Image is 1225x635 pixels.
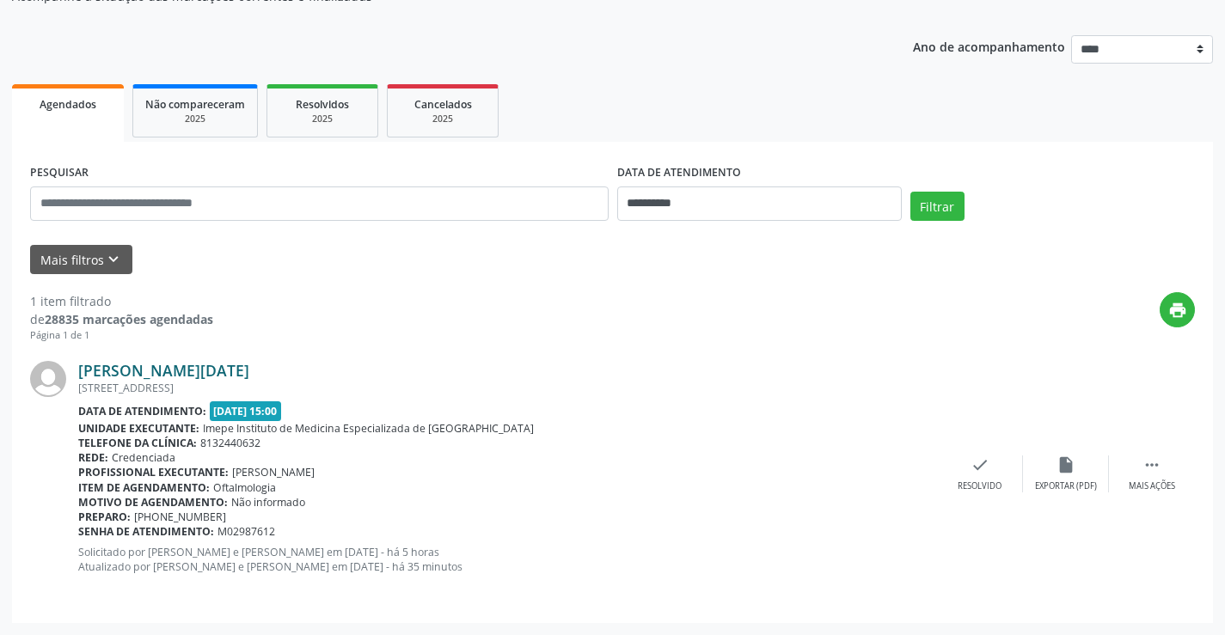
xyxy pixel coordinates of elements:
span: 8132440632 [200,436,260,450]
div: 1 item filtrado [30,292,213,310]
i:  [1142,455,1161,474]
span: M02987612 [217,524,275,539]
span: [DATE] 15:00 [210,401,282,421]
button: print [1160,292,1195,327]
p: Solicitado por [PERSON_NAME] e [PERSON_NAME] em [DATE] - há 5 horas Atualizado por [PERSON_NAME] ... [78,545,937,574]
div: Mais ações [1129,480,1175,492]
span: Credenciada [112,450,175,465]
b: Senha de atendimento: [78,524,214,539]
span: Oftalmologia [213,480,276,495]
div: Página 1 de 1 [30,328,213,343]
span: Imepe Instituto de Medicina Especializada de [GEOGRAPHIC_DATA] [203,421,534,436]
div: 2025 [279,113,365,125]
b: Motivo de agendamento: [78,495,228,510]
strong: 28835 marcações agendadas [45,311,213,327]
b: Item de agendamento: [78,480,210,495]
div: Exportar (PDF) [1035,480,1097,492]
i: print [1168,301,1187,320]
b: Unidade executante: [78,421,199,436]
span: Não informado [231,495,305,510]
div: 2025 [145,113,245,125]
div: Resolvido [958,480,1001,492]
span: Não compareceram [145,97,245,112]
span: [PHONE_NUMBER] [134,510,226,524]
i: check [971,455,989,474]
b: Profissional executante: [78,465,229,479]
div: 2025 [400,113,486,125]
img: img [30,361,66,397]
span: [PERSON_NAME] [232,465,315,479]
label: PESQUISAR [30,160,89,186]
button: Mais filtroskeyboard_arrow_down [30,245,132,275]
b: Rede: [78,450,108,465]
p: Ano de acompanhamento [913,35,1065,57]
label: DATA DE ATENDIMENTO [617,160,741,186]
span: Agendados [40,97,96,112]
b: Preparo: [78,510,131,524]
div: de [30,310,213,328]
b: Telefone da clínica: [78,436,197,450]
span: Cancelados [414,97,472,112]
i: keyboard_arrow_down [104,250,123,269]
span: Resolvidos [296,97,349,112]
div: [STREET_ADDRESS] [78,381,937,395]
i: insert_drive_file [1057,455,1075,474]
b: Data de atendimento: [78,404,206,418]
a: [PERSON_NAME][DATE] [78,361,249,380]
button: Filtrar [910,192,965,221]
